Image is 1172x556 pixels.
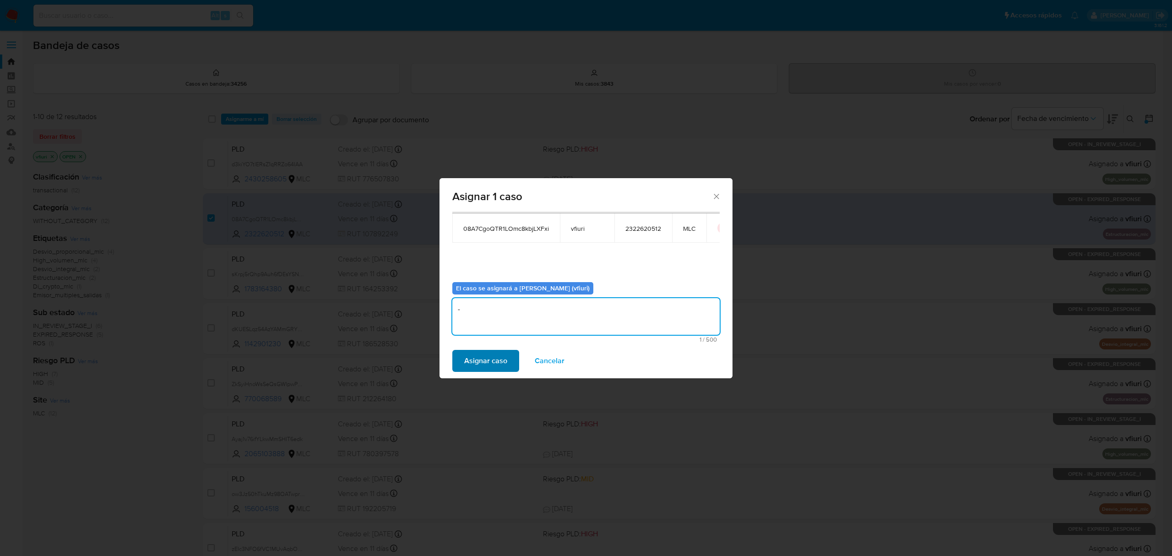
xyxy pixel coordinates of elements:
[535,351,564,371] span: Cancelar
[523,350,576,372] button: Cancelar
[452,298,720,335] textarea: -
[571,224,603,233] span: vfiuri
[456,283,590,293] b: El caso se asignará a [PERSON_NAME] (vfiuri)
[452,350,519,372] button: Asignar caso
[452,191,712,202] span: Asignar 1 caso
[625,224,661,233] span: 2322620512
[455,337,717,343] span: Máximo 500 caracteres
[712,192,720,200] button: Cerrar ventana
[463,224,549,233] span: 08A7CgoQTR1LOmc8kbjLXFxi
[717,223,728,234] button: icon-button
[683,224,695,233] span: MLC
[464,351,507,371] span: Asignar caso
[439,178,732,378] div: assign-modal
